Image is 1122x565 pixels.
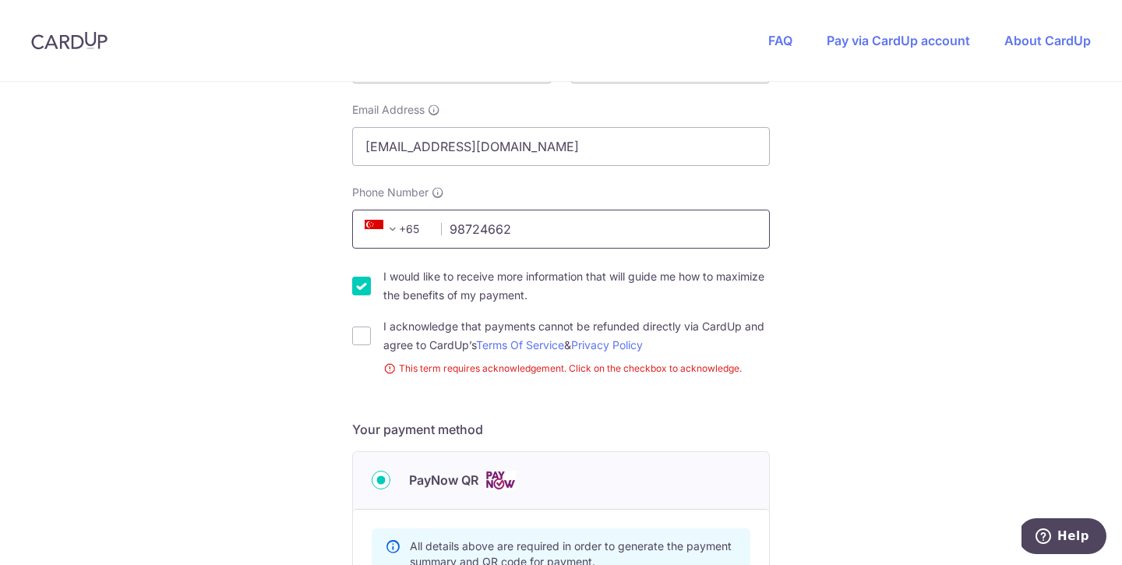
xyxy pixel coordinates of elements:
[352,420,770,439] h5: Your payment method
[1004,33,1091,48] a: About CardUp
[352,185,429,200] span: Phone Number
[31,31,108,50] img: CardUp
[827,33,970,48] a: Pay via CardUp account
[571,338,643,351] a: Privacy Policy
[476,338,564,351] a: Terms Of Service
[383,317,770,355] label: I acknowledge that payments cannot be refunded directly via CardUp and agree to CardUp’s &
[409,471,478,489] span: PayNow QR
[383,267,770,305] label: I would like to receive more information that will guide me how to maximize the benefits of my pa...
[352,127,770,166] input: Email address
[485,471,516,490] img: Cards logo
[1021,518,1106,557] iframe: Opens a widget where you can find more information
[383,361,770,376] small: This term requires acknowledgement. Click on the checkbox to acknowledge.
[360,220,430,238] span: +65
[365,220,402,238] span: +65
[768,33,792,48] a: FAQ
[372,471,750,490] div: PayNow QR Cards logo
[352,102,425,118] span: Email Address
